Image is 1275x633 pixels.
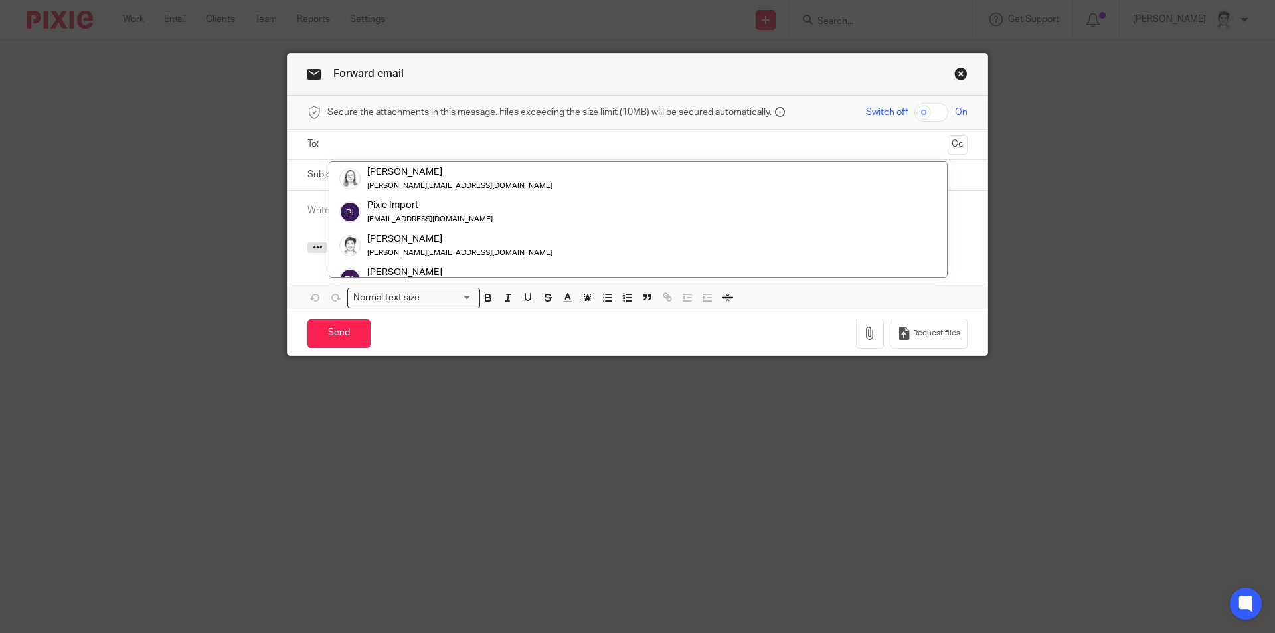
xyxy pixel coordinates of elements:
[339,235,361,256] img: Julie%20Wainwright.jpg
[367,266,493,279] div: [PERSON_NAME]
[339,202,361,223] img: svg%3E
[367,199,493,213] div: Pixie Import
[333,68,404,79] span: Forward email
[327,106,772,119] span: Secure the attachments in this message. Files exceeding the size limit (10MB) will be secured aut...
[367,249,552,256] small: [PERSON_NAME][EMAIL_ADDRESS][DOMAIN_NAME]
[347,288,480,308] div: Search for option
[954,67,968,85] a: Close this dialog window
[367,182,552,189] small: [PERSON_NAME][EMAIL_ADDRESS][DOMAIN_NAME]
[339,268,361,290] img: svg%3E
[866,106,908,119] span: Switch off
[891,319,968,349] button: Request files
[367,216,493,223] small: [EMAIL_ADDRESS][DOMAIN_NAME]
[367,165,552,179] div: [PERSON_NAME]
[424,291,472,305] input: Search for option
[955,106,968,119] span: On
[307,319,371,348] input: Send
[339,168,361,189] img: Eleanor%20Shakeshaft.jpg
[307,137,322,151] label: To:
[351,291,423,305] span: Normal text size
[913,328,960,339] span: Request files
[367,232,552,246] div: [PERSON_NAME]
[948,135,968,155] button: Cc
[307,168,342,181] label: Subject:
